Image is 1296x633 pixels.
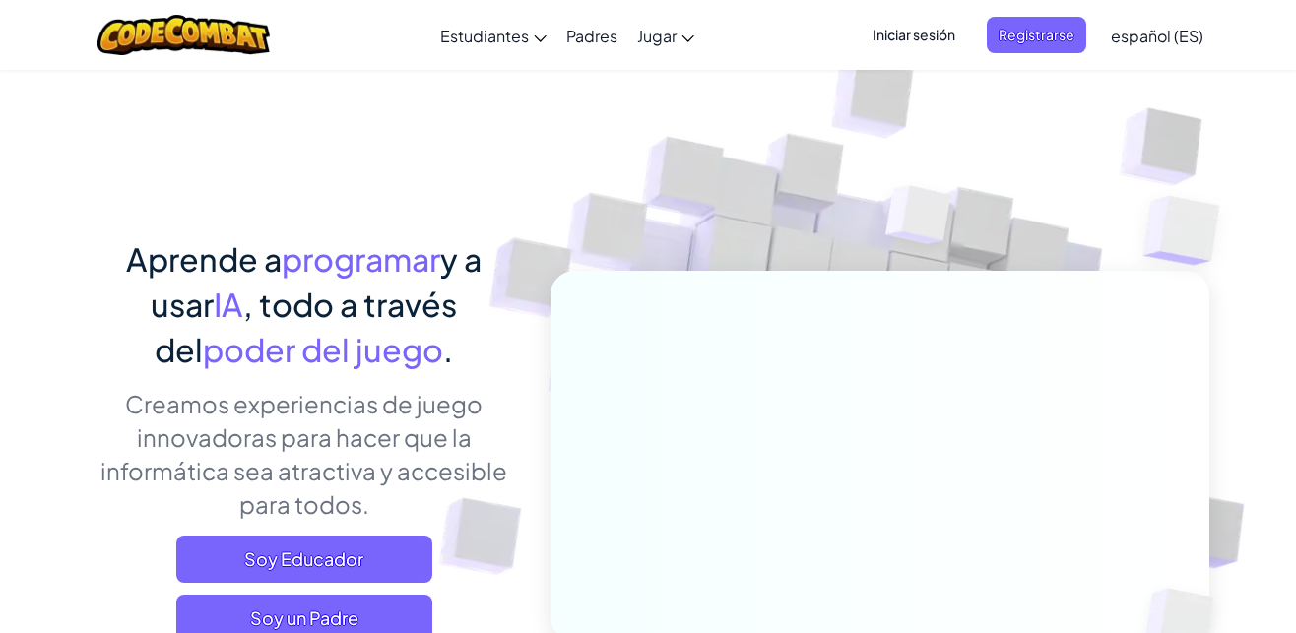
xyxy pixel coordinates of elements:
span: IA [214,285,243,324]
a: Jugar [627,9,704,62]
span: Estudiantes [440,26,529,46]
a: español (ES) [1101,9,1213,62]
span: , todo a través del [155,285,457,369]
span: Aprende a [126,239,282,279]
p: Creamos experiencias de juego innovadoras para hacer que la informática sea atractiva y accesible... [87,387,521,521]
a: Padres [556,9,627,62]
button: Iniciar sesión [861,17,967,53]
a: Soy Educador [176,536,432,583]
img: Overlap cubes [849,147,991,293]
img: CodeCombat logo [97,15,270,55]
a: Estudiantes [430,9,556,62]
span: Jugar [637,26,677,46]
span: español (ES) [1111,26,1203,46]
button: Registrarse [987,17,1086,53]
span: programar [282,239,440,279]
span: poder del juego [203,330,443,369]
img: Overlap cubes [1104,148,1274,314]
span: . [443,330,453,369]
